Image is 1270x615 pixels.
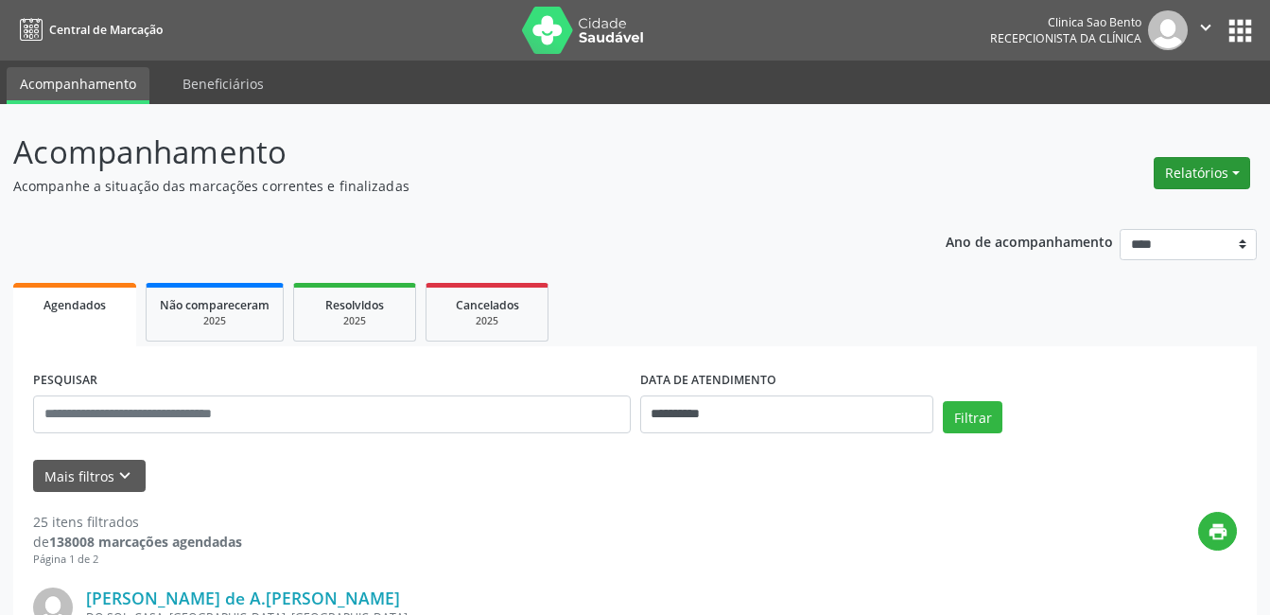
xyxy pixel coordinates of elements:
[33,552,242,568] div: Página 1 de 2
[1195,17,1216,38] i: 
[1198,512,1237,551] button: print
[440,314,534,328] div: 2025
[86,588,400,608] a: [PERSON_NAME] de A.[PERSON_NAME]
[13,129,884,176] p: Acompanhamento
[325,297,384,313] span: Resolvidos
[1148,10,1188,50] img: img
[456,297,519,313] span: Cancelados
[13,176,884,196] p: Acompanhe a situação das marcações correntes e finalizadas
[49,533,242,551] strong: 138008 marcações agendadas
[1188,10,1224,50] button: 
[1224,14,1257,47] button: apps
[990,14,1141,30] div: Clinica Sao Bento
[33,532,242,552] div: de
[160,297,270,313] span: Não compareceram
[1154,157,1250,189] button: Relatórios
[49,22,163,38] span: Central de Marcação
[13,14,163,45] a: Central de Marcação
[160,314,270,328] div: 2025
[169,67,277,100] a: Beneficiários
[33,460,146,493] button: Mais filtroskeyboard_arrow_down
[990,30,1141,46] span: Recepcionista da clínica
[7,67,149,104] a: Acompanhamento
[943,401,1002,433] button: Filtrar
[43,297,106,313] span: Agendados
[33,512,242,532] div: 25 itens filtrados
[307,314,402,328] div: 2025
[114,466,135,486] i: keyboard_arrow_down
[1208,521,1228,542] i: print
[33,366,97,395] label: PESQUISAR
[640,366,776,395] label: DATA DE ATENDIMENTO
[946,229,1113,253] p: Ano de acompanhamento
